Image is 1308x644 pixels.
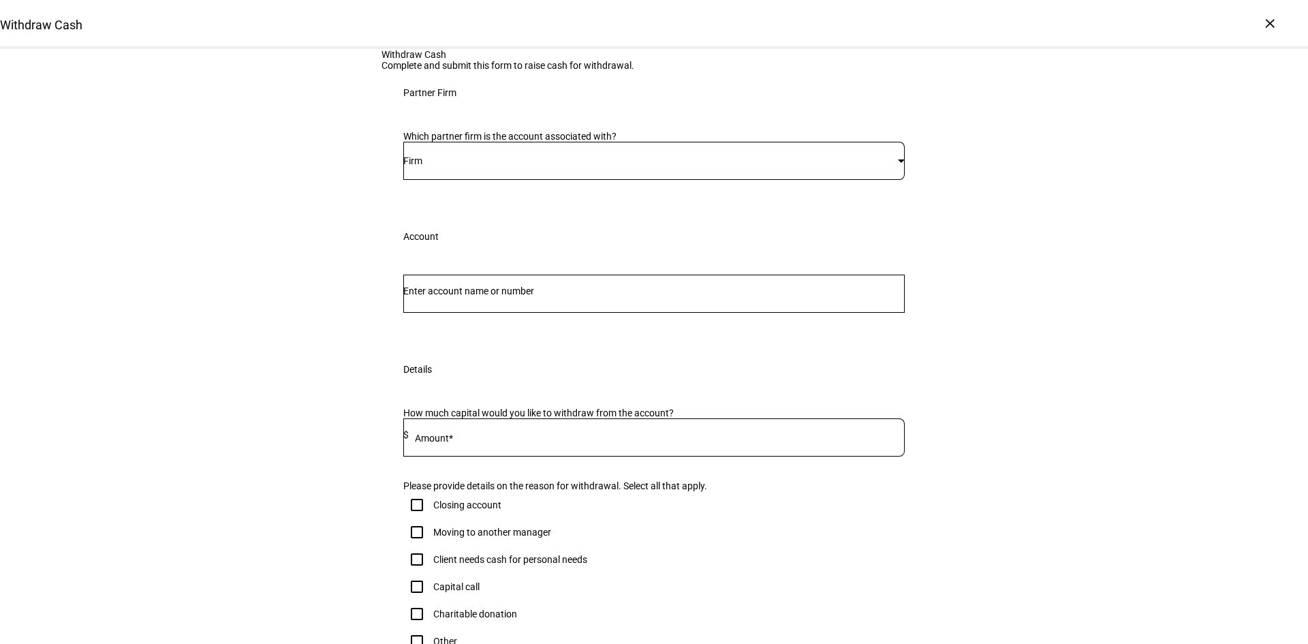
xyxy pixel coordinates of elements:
[433,554,587,565] div: Client needs cash for personal needs
[403,87,456,98] div: Partner Firm
[433,581,480,592] div: Capital call
[381,60,926,71] div: Complete and submit this form to raise cash for withdrawal.
[403,231,439,242] div: Account
[403,480,905,491] div: Please provide details on the reason for withdrawal. Select all that apply.
[381,49,926,60] div: Withdraw Cash
[403,364,432,375] div: Details
[433,527,551,538] div: Moving to another manager
[403,286,905,296] input: Number
[433,609,517,619] div: Charitable donation
[433,500,501,510] div: Closing account
[403,131,905,142] div: Which partner firm is the account associated with?
[403,155,422,166] span: Firm
[403,429,409,440] span: $
[403,408,905,418] div: How much capital would you like to withdraw from the account?
[415,433,453,444] mat-label: Amount*
[1259,12,1281,34] div: ×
